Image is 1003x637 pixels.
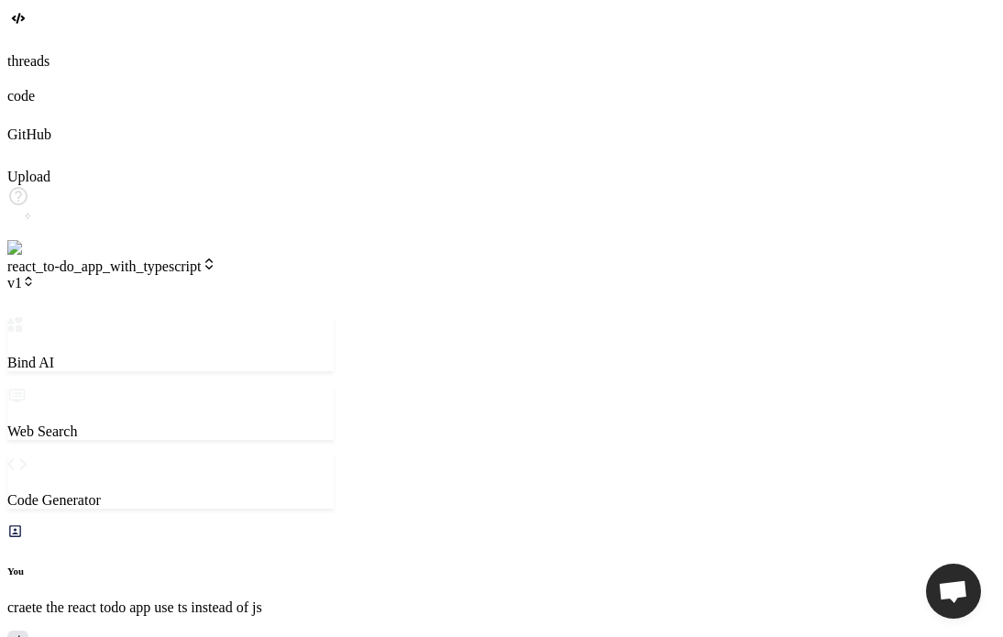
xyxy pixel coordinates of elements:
label: threads [7,53,50,69]
span: v1 [7,275,35,291]
p: Code Generator [7,492,334,509]
label: code [7,88,35,104]
label: GitHub [7,126,51,142]
h6: You [7,566,334,577]
span: react_to-do_app_with_typescript [7,258,216,274]
div: Open chat [926,564,981,619]
p: Bind AI [7,355,334,371]
label: Upload [7,169,50,184]
p: Web Search [7,423,334,440]
img: settings [7,240,67,257]
p: craete the react todo app use ts instead of js [7,599,334,616]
